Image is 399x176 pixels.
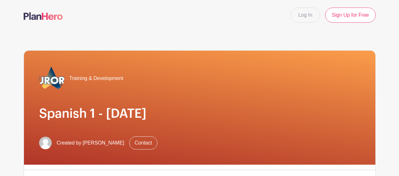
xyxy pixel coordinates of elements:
[57,139,124,147] span: Created by [PERSON_NAME]
[325,8,375,23] a: Sign Up for Free
[24,12,63,20] img: logo-507f7623f17ff9eddc593b1ce0a138ce2505c220e1c5a4e2b4648c50719b7d32.svg
[129,136,157,150] a: Contact
[39,106,360,121] h1: Spanish 1 - [DATE]
[69,75,123,82] span: Training & Development
[39,137,52,149] img: default-ce2991bfa6775e67f084385cd625a349d9dcbb7a52a09fb2fda1e96e2d18dcdb.png
[290,8,320,23] a: Log In
[39,66,64,91] img: 2023_COA_Horiz_Logo_PMS_BlueStroke%204.png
